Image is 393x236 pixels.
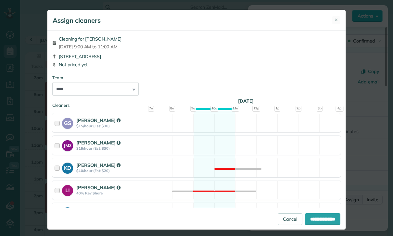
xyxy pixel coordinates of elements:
span: ✕ [335,17,338,23]
strong: KD [62,163,73,172]
strong: LI [62,185,73,194]
strong: [PERSON_NAME] [76,140,120,146]
span: Cleaning for [PERSON_NAME] [59,36,121,42]
div: [STREET_ADDRESS] [52,53,341,60]
strong: GS [62,118,73,127]
strong: JM2 [62,140,73,149]
div: Team [52,75,341,81]
strong: [PERSON_NAME] [76,207,120,213]
strong: $15/hour (Est: $30) [76,146,149,151]
a: Cancel [278,213,302,225]
strong: [PERSON_NAME] [76,117,120,123]
strong: [PERSON_NAME] [76,162,120,168]
strong: 40% Rev Share [76,191,149,195]
strong: $15/hour (Est: $30) [76,124,149,128]
div: Not priced yet [52,61,341,68]
strong: $10/hour (Est: $20) [76,168,149,173]
h5: Assign cleaners [53,16,101,25]
span: [DATE] 9:00 AM to 11:00 AM [59,43,121,50]
strong: CT [62,207,73,217]
div: Cleaners [52,102,341,104]
strong: [PERSON_NAME] [76,184,120,191]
